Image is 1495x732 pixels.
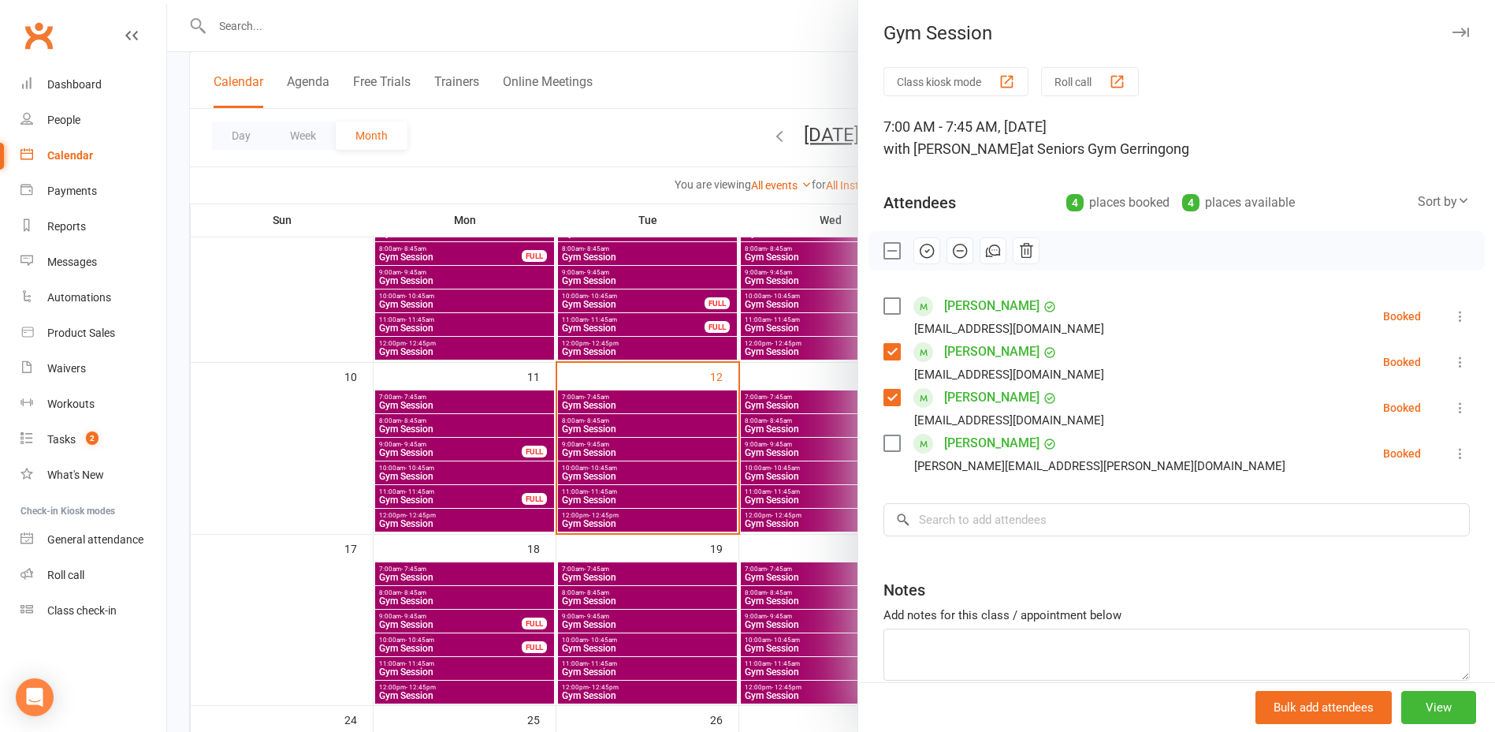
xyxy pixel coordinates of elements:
div: [PERSON_NAME][EMAIL_ADDRESS][PERSON_NAME][DOMAIN_NAME] [914,456,1285,476]
a: Product Sales [20,316,166,351]
a: Messages [20,245,166,280]
a: Payments [20,174,166,209]
div: People [47,114,80,126]
div: General attendance [47,533,143,546]
a: What's New [20,458,166,493]
div: Class check-in [47,604,117,617]
a: [PERSON_NAME] [944,431,1039,456]
a: People [20,103,166,138]
div: 7:00 AM - 7:45 AM, [DATE] [883,116,1470,160]
div: Calendar [47,149,93,162]
div: Booked [1383,402,1421,413]
div: Messages [47,256,97,268]
div: Product Sales [47,327,115,339]
a: Dashboard [20,67,166,103]
a: Calendar [20,138,166,174]
div: Dashboard [47,78,102,91]
div: [EMAIL_ADDRESS][DOMAIN_NAME] [914,364,1104,385]
div: Reports [47,220,86,233]
div: Workouts [47,398,95,410]
div: Open Intercom Messenger [16,678,54,716]
div: Booked [1383,448,1421,459]
span: at Seniors Gym Gerringong [1021,140,1189,157]
div: Sort by [1418,192,1470,212]
div: 4 [1182,194,1199,211]
input: Search to add attendees [883,503,1470,536]
a: Tasks 2 [20,422,166,458]
div: Attendees [883,192,956,214]
div: [EMAIL_ADDRESS][DOMAIN_NAME] [914,319,1104,339]
button: View [1401,691,1476,724]
a: [PERSON_NAME] [944,385,1039,410]
button: Roll call [1041,67,1139,96]
button: Bulk add attendees [1255,691,1392,724]
div: [EMAIL_ADDRESS][DOMAIN_NAME] [914,410,1104,431]
button: Class kiosk mode [883,67,1028,96]
div: Notes [883,579,925,601]
div: What's New [47,469,104,481]
span: 2 [86,431,99,445]
a: Roll call [20,558,166,593]
div: Automations [47,291,111,304]
a: Class kiosk mode [20,593,166,629]
div: Tasks [47,433,76,446]
a: Automations [20,280,166,316]
a: Clubworx [19,16,58,55]
div: Waivers [47,362,86,375]
div: Payments [47,185,97,197]
div: places booked [1066,192,1170,214]
div: Roll call [47,569,84,581]
div: Add notes for this class / appointment below [883,606,1470,625]
a: General attendance kiosk mode [20,522,166,558]
div: 4 [1066,194,1084,211]
a: Reports [20,209,166,245]
a: [PERSON_NAME] [944,339,1039,364]
div: Booked [1383,357,1421,368]
span: with [PERSON_NAME] [883,140,1021,157]
a: Waivers [20,351,166,387]
a: [PERSON_NAME] [944,293,1039,319]
div: Gym Session [858,22,1495,44]
div: Booked [1383,311,1421,322]
div: places available [1182,192,1295,214]
a: Workouts [20,387,166,422]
